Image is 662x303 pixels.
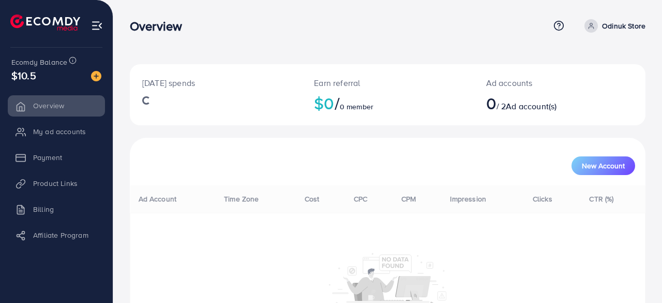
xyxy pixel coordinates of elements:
[506,100,556,112] span: Ad account(s)
[602,20,645,32] p: Odinuk Store
[11,57,67,67] span: Ecomdy Balance
[571,156,635,175] button: New Account
[314,93,461,113] h2: $0
[91,20,103,32] img: menu
[582,162,625,169] span: New Account
[91,71,101,81] img: image
[486,77,590,89] p: Ad accounts
[130,19,190,34] h3: Overview
[580,19,645,33] a: Odinuk Store
[486,93,590,113] h2: / 2
[335,91,340,115] span: /
[340,102,373,112] span: 0 member
[486,91,496,115] span: 0
[142,77,289,89] p: [DATE] spends
[314,77,461,89] p: Earn referral
[10,15,80,31] img: logo
[11,68,36,83] span: $10.5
